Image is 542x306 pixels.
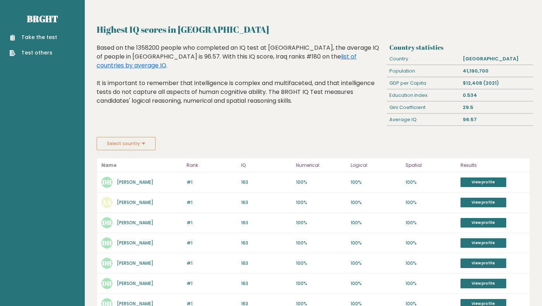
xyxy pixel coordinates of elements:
p: 100% [406,179,456,186]
a: View profile [461,198,506,207]
a: View profile [461,238,506,248]
p: 100% [406,199,456,206]
text: DH [102,279,112,288]
p: 100% [351,199,401,206]
p: #1 [187,219,237,226]
text: AA [102,198,111,207]
p: Spatial [406,161,456,170]
div: 41,190,700 [460,65,533,77]
p: 100% [351,219,401,226]
div: Average IQ [387,114,460,126]
p: #1 [187,280,237,287]
p: 100% [296,199,347,206]
a: View profile [461,258,506,268]
p: 100% [296,240,347,246]
p: 100% [406,280,456,287]
div: Country [387,53,460,65]
h2: Highest IQ scores in [GEOGRAPHIC_DATA] [97,23,530,36]
a: [PERSON_NAME] [117,260,153,266]
a: View profile [461,177,506,187]
div: 0.534 [460,89,533,101]
a: [PERSON_NAME] [117,219,153,226]
a: Brght [27,13,58,25]
p: 100% [351,240,401,246]
p: #1 [187,240,237,246]
a: [PERSON_NAME] [117,179,153,185]
b: Name [101,162,117,168]
a: Test others [10,49,57,57]
a: View profile [461,279,506,288]
a: Take the test [10,34,57,41]
p: #1 [187,260,237,267]
p: Numerical [296,161,347,170]
p: 100% [296,179,347,186]
h3: Country statistics [389,43,530,51]
a: View profile [461,218,506,228]
text: DH [102,259,112,267]
p: 100% [406,219,456,226]
p: 163 [241,179,292,186]
p: 163 [241,240,292,246]
p: Logical [351,161,401,170]
p: 163 [241,199,292,206]
p: 100% [351,260,401,267]
button: Select country [97,137,156,150]
p: 100% [351,179,401,186]
div: Based on the 1358200 people who completed an IQ test at [GEOGRAPHIC_DATA], the average IQ of peop... [97,43,384,116]
p: Results [461,161,525,170]
p: IQ [241,161,292,170]
div: Gini Coefficient [387,102,460,113]
p: #1 [187,199,237,206]
p: 163 [241,219,292,226]
div: Population [387,65,460,77]
p: #1 [187,179,237,186]
text: DH [102,239,112,247]
div: 96.57 [460,114,533,126]
p: 100% [296,280,347,287]
p: 100% [351,280,401,287]
a: list of countries by average IQ [97,52,357,70]
div: Education Index [387,89,460,101]
text: DH [102,218,112,227]
a: [PERSON_NAME] [117,199,153,205]
div: 29.5 [460,102,533,113]
p: 163 [241,280,292,287]
p: 163 [241,260,292,267]
div: [GEOGRAPHIC_DATA] [460,53,533,65]
div: GDP per Capita [387,77,460,89]
p: 100% [296,260,347,267]
a: [PERSON_NAME] [117,280,153,286]
div: $12,408 (2021) [460,77,533,89]
p: 100% [406,240,456,246]
p: Rank [187,161,237,170]
a: [PERSON_NAME] [117,240,153,246]
p: 100% [296,219,347,226]
text: DH [102,178,112,186]
p: 100% [406,260,456,267]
